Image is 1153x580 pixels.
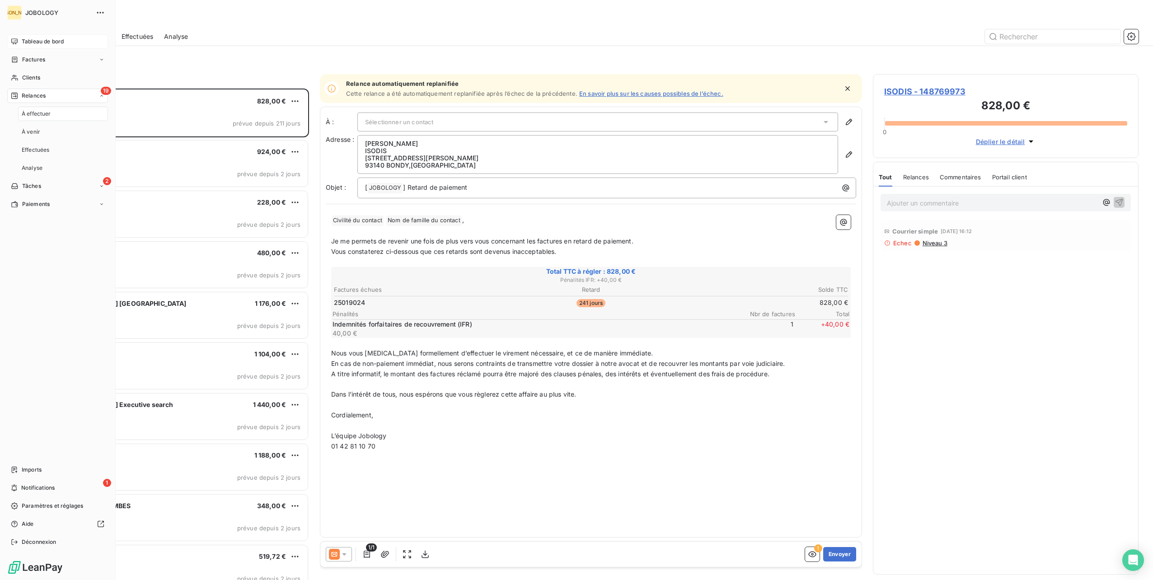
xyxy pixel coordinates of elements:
[365,154,830,162] p: [STREET_ADDRESS][PERSON_NAME]
[346,90,577,97] span: Cette relance a été automatiquement replanifiée après l’échec de la précédente.
[259,552,286,560] span: 519,72 €
[462,216,464,224] span: ,
[233,120,300,127] span: prévue depuis 211 jours
[257,97,286,105] span: 828,00 €
[257,502,286,510] span: 348,00 €
[22,74,40,82] span: Clients
[795,310,849,318] span: Total
[254,350,286,358] span: 1 104,00 €
[386,215,462,226] span: Nom de famille du contact
[122,32,154,41] span: Effectuées
[365,162,830,169] p: 93140 BONDY , [GEOGRAPHIC_DATA]
[1122,549,1144,571] div: Open Intercom Messenger
[237,423,300,430] span: prévue depuis 2 jours
[22,37,64,46] span: Tableau de bord
[368,183,403,193] span: JOBOLOGY
[331,390,576,398] span: Dans l’intérêt de tous, nous espérons que vous règlerez cette affaire au plus vite.
[22,200,50,208] span: Paiements
[103,177,111,185] span: 2
[326,183,346,191] span: Objet :
[403,183,467,191] span: ] Retard de paiement
[940,173,981,181] span: Commentaires
[333,329,737,338] p: 40,00 €
[254,451,286,459] span: 1 188,00 €
[257,148,286,155] span: 924,00 €
[22,128,40,136] span: À venir
[22,164,42,172] span: Analyse
[366,543,377,552] span: 1/1
[101,87,111,95] span: 19
[22,520,34,528] span: Aide
[579,90,723,97] a: En savoir plus sur les causes possibles de l’échec.
[883,128,886,136] span: 0
[22,110,51,118] span: À effectuer
[331,432,387,440] span: L’équipe Jobology
[903,173,929,181] span: Relances
[7,517,108,531] a: Aide
[326,117,357,126] label: À :
[237,221,300,228] span: prévue depuis 2 jours
[331,248,557,255] span: Vous constaterez ci-dessous que ces retards sont devenus inacceptables.
[103,479,111,487] span: 1
[331,360,785,367] span: En cas de non-paiement immédiat, nous serons contraints de transmettre votre dossier à notre avoc...
[576,299,605,307] span: 241 jours
[257,198,286,206] span: 228,00 €
[985,29,1120,44] input: Rechercher
[973,136,1039,147] button: Déplier le détail
[22,146,50,154] span: Effectuées
[365,147,830,154] p: ISODIS
[334,298,365,307] span: 25019024
[741,310,795,318] span: Nbr de factures
[884,85,1127,98] span: ISODIS - 148769973
[941,229,972,234] span: [DATE] 16:12
[43,89,309,580] div: grid
[22,538,56,546] span: Déconnexion
[253,401,286,408] span: 1 440,00 €
[884,98,1127,116] h3: 828,00 €
[237,373,300,380] span: prévue depuis 2 jours
[333,276,849,284] span: Pénalités IFR : + 40,00 €
[64,299,187,307] span: [PERSON_NAME] [GEOGRAPHIC_DATA]
[506,285,677,295] th: Retard
[331,349,653,357] span: Nous vous [MEDICAL_DATA] formellement d’effectuer le virement nécessaire, et ce de manière immédi...
[237,170,300,178] span: prévue depuis 2 jours
[333,320,737,329] p: Indemnités forfaitaires de recouvrement (IFR)
[331,237,633,245] span: Je me permets de revenir une fois de plus vers vous concernant les factures en retard de paiement.
[332,215,384,226] span: Civilité du contact
[22,182,41,190] span: Tâches
[21,484,55,492] span: Notifications
[237,322,300,329] span: prévue depuis 2 jours
[365,183,367,191] span: [
[25,9,90,16] span: JOBOLOGY
[333,310,741,318] span: Pénalités
[331,411,373,419] span: Cordialement,
[257,249,286,257] span: 480,00 €
[333,285,505,295] th: Factures échues
[326,136,354,143] span: Adresse :
[893,239,912,247] span: Echec
[992,173,1027,181] span: Portail client
[22,502,83,510] span: Paramètres et réglages
[331,442,375,450] span: 01 42 81 10 70
[255,299,286,307] span: 1 176,00 €
[922,239,947,247] span: Niveau 3
[892,228,938,235] span: Courrier simple
[333,267,849,276] span: Total TTC à régler : 828,00 €
[365,140,830,147] p: [PERSON_NAME]
[7,560,63,575] img: Logo LeanPay
[237,271,300,279] span: prévue depuis 2 jours
[7,5,22,20] div: [PERSON_NAME]
[22,92,46,100] span: Relances
[795,320,849,338] span: + 40,00 €
[237,524,300,532] span: prévue depuis 2 jours
[22,56,45,64] span: Factures
[64,401,173,408] span: [PERSON_NAME] Executive search
[331,370,769,378] span: A titre informatif, le montant des factures réclamé pourra être majoré des clauses pénales, des i...
[823,547,856,561] button: Envoyer
[365,118,433,126] span: Sélectionner un contact
[976,137,1025,146] span: Déplier le détail
[677,285,848,295] th: Solde TTC
[164,32,188,41] span: Analyse
[739,320,793,338] span: 1
[22,466,42,474] span: Imports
